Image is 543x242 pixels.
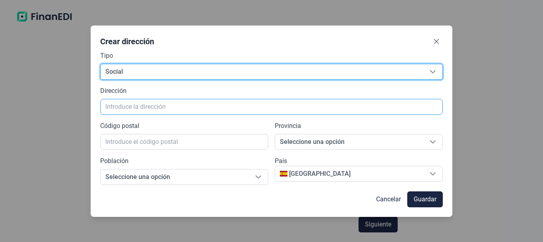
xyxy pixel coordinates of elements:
img: ES [280,170,287,177]
button: Close [430,35,443,48]
input: Introduce el código postal [100,134,268,150]
span: Social [101,64,424,79]
span: Seleccione una opción [101,169,249,185]
span: Guardar [414,195,436,204]
div: Seleccione una opción [423,64,442,79]
label: Provincia [275,121,301,131]
div: Seleccione una opción [249,169,268,185]
div: Seleccione una opción [423,134,442,150]
input: Introduce la dirección [100,99,443,115]
label: Dirección [100,86,127,96]
div: Seleccione un país [423,166,442,181]
label: Tipo [100,51,113,61]
span: Seleccione una opción [275,134,423,150]
label: Población [100,156,129,166]
span: Cancelar [376,195,401,204]
button: Guardar [407,191,443,207]
label: Código postal [100,121,139,131]
label: País [275,156,287,166]
div: Crear dirección [100,36,154,47]
button: Cancelar [370,191,407,207]
div: [GEOGRAPHIC_DATA] [289,169,351,179]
